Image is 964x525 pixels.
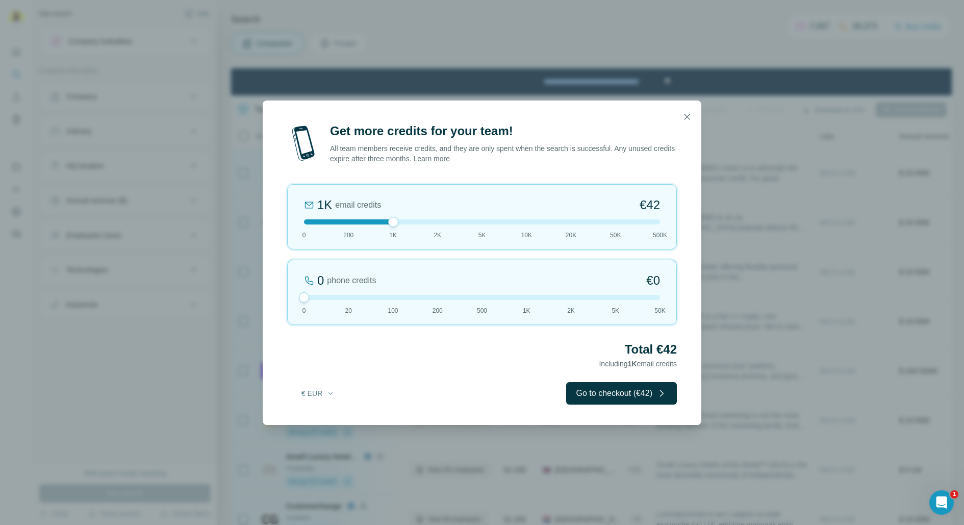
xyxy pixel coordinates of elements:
[287,123,320,164] img: mobile-phone
[335,199,381,211] span: email credits
[434,231,441,240] span: 2K
[640,197,660,213] span: €42
[294,384,342,403] button: € EUR
[287,341,677,358] h2: Total €42
[433,306,443,315] span: 200
[302,231,306,240] span: 0
[478,231,486,240] span: 5K
[612,306,619,315] span: 5K
[646,272,660,289] span: €0
[567,306,575,315] span: 2K
[566,231,576,240] span: 20K
[302,306,306,315] span: 0
[388,306,398,315] span: 100
[566,382,677,405] button: Go to checkout (€42)
[950,490,958,498] span: 1
[343,231,353,240] span: 200
[610,231,621,240] span: 50K
[317,272,324,289] div: 0
[523,306,530,315] span: 1K
[389,231,397,240] span: 1K
[289,2,433,24] div: Upgrade plan for full access to Surfe
[330,143,677,164] p: All team members receive credits, and they are only spent when the search is successful. Any unus...
[929,490,954,515] iframe: Intercom live chat
[653,231,667,240] span: 500K
[327,274,376,287] span: phone credits
[521,231,532,240] span: 10K
[599,360,677,368] span: Including email credits
[317,197,332,213] div: 1K
[477,306,487,315] span: 500
[413,155,450,163] a: Learn more
[654,306,665,315] span: 50K
[345,306,352,315] span: 20
[628,360,637,368] span: 1K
